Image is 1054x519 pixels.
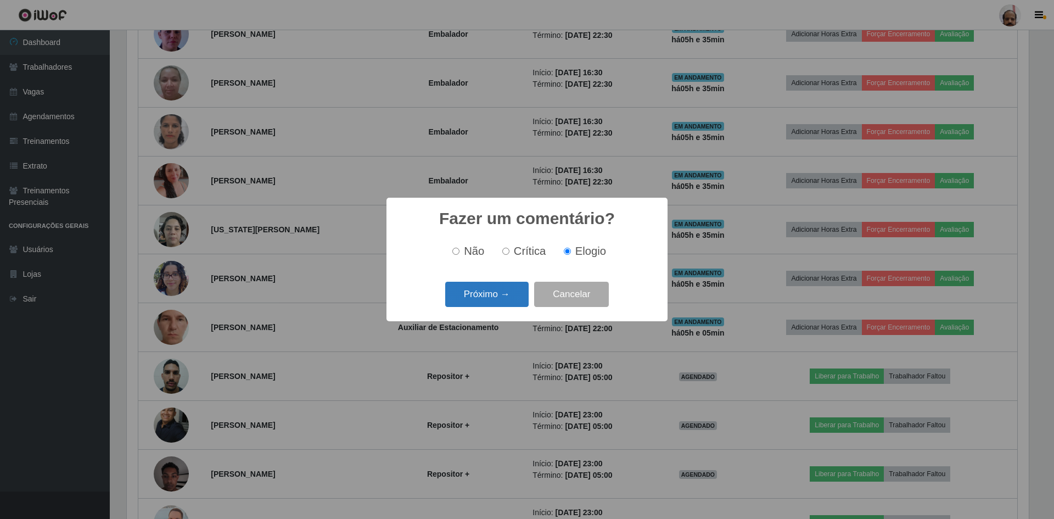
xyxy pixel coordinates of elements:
[534,282,609,308] button: Cancelar
[502,248,509,255] input: Crítica
[575,245,606,257] span: Elogio
[452,248,459,255] input: Não
[514,245,546,257] span: Crítica
[564,248,571,255] input: Elogio
[445,282,529,308] button: Próximo →
[439,209,615,228] h2: Fazer um comentário?
[464,245,484,257] span: Não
